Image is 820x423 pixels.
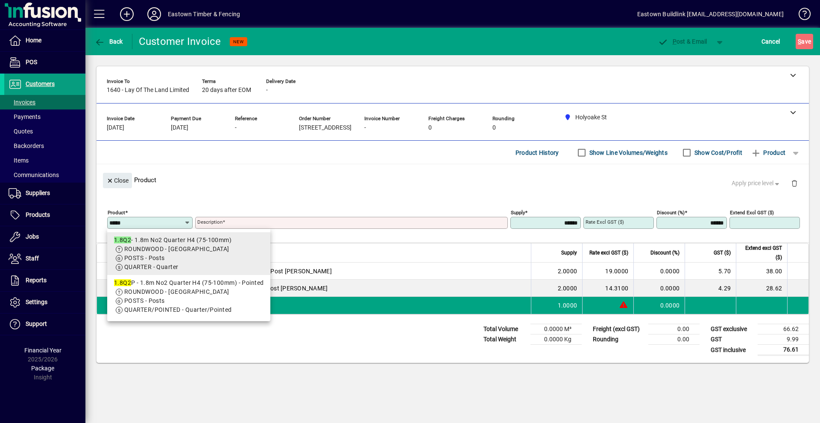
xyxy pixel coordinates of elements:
[730,210,774,216] mat-label: Extend excl GST ($)
[685,280,736,297] td: 4.29
[588,284,628,293] div: 14.3100
[759,34,782,49] button: Cancel
[9,157,29,164] span: Items
[633,297,685,314] td: 0.0000
[107,232,270,275] mat-option: 1.8Q2 - 1.8m No2 Quarter H4 (75-100mm)
[113,6,141,22] button: Add
[9,113,41,120] span: Payments
[9,99,35,106] span: Invoices
[97,164,809,195] div: Product
[588,267,628,275] div: 19.0000
[26,255,39,262] span: Staff
[633,263,685,280] td: 0.0000
[530,334,582,345] td: 0.0000 Kg
[586,219,624,225] mat-label: Rate excl GST ($)
[479,324,530,334] td: Total Volume
[758,334,809,345] td: 9.99
[4,204,85,226] a: Products
[197,219,223,225] mat-label: Description
[124,254,165,261] span: POSTS - Posts
[114,278,264,287] div: P - 1.8m No2 Quarter H4 (75-100mm) - Pointed
[26,277,47,284] span: Reports
[714,248,731,257] span: GST ($)
[197,229,501,238] mat-error: Required
[114,279,131,286] em: 1.8Q2
[219,284,328,293] span: 20X275 Through Post [PERSON_NAME]
[736,280,787,297] td: 28.62
[479,334,530,345] td: Total Weight
[758,324,809,334] td: 66.62
[219,267,332,275] span: 20X275 Lock Thru Post [PERSON_NAME]
[107,87,189,94] span: 1640 - Lay Of The Land Limited
[106,174,129,188] span: Close
[9,172,59,178] span: Communications
[124,246,229,252] span: ROUNDWOOD - [GEOGRAPHIC_DATA]
[673,38,676,45] span: P
[637,7,784,21] div: Eastown Buildlink [EMAIL_ADDRESS][DOMAIN_NAME]
[4,124,85,139] a: Quotes
[728,176,785,191] button: Apply price level
[4,52,85,73] a: POS
[107,124,124,131] span: [DATE]
[9,128,33,135] span: Quotes
[758,345,809,355] td: 76.61
[732,179,781,188] span: Apply price level
[171,124,188,131] span: [DATE]
[103,173,132,188] button: Close
[4,270,85,291] a: Reports
[26,37,41,44] span: Home
[589,248,628,257] span: Rate excl GST ($)
[124,306,231,313] span: QUARTER/POINTED - Quarter/Pointed
[657,210,685,216] mat-label: Discount (%)
[798,35,811,48] span: ave
[266,87,268,94] span: -
[26,320,47,327] span: Support
[202,87,251,94] span: 20 days after EOM
[650,248,679,257] span: Discount (%)
[26,189,50,196] span: Suppliers
[558,301,577,310] span: 1.0000
[792,2,809,30] a: Knowledge Base
[233,39,244,44] span: NEW
[124,297,165,304] span: POSTS - Posts
[168,7,240,21] div: Eastown Timber & Fencing
[653,34,712,49] button: Post & Email
[561,248,577,257] span: Supply
[24,347,61,354] span: Financial Year
[4,168,85,182] a: Communications
[26,299,47,305] span: Settings
[9,142,44,149] span: Backorders
[26,80,55,87] span: Customers
[107,275,270,318] mat-option: 1.8Q2P - 1.8m No2 Quarter H4 (75-100mm) - Pointed
[648,324,700,334] td: 0.00
[114,237,131,243] em: 1.8Q2
[139,35,221,48] div: Customer Invoice
[31,365,54,372] span: Package
[4,109,85,124] a: Payments
[4,30,85,51] a: Home
[633,280,685,297] td: 0.0000
[515,146,559,160] span: Product History
[685,263,736,280] td: 5.70
[428,124,432,131] span: 0
[4,248,85,269] a: Staff
[511,210,525,216] mat-label: Supply
[4,226,85,248] a: Jobs
[4,183,85,204] a: Suppliers
[364,124,366,131] span: -
[4,314,85,335] a: Support
[124,288,229,295] span: ROUNDWOOD - [GEOGRAPHIC_DATA]
[736,263,787,280] td: 38.00
[706,345,758,355] td: GST inclusive
[512,145,562,160] button: Product History
[798,38,801,45] span: S
[761,35,780,48] span: Cancel
[299,124,351,131] span: [STREET_ADDRESS]
[796,34,813,49] button: Save
[85,34,132,49] app-page-header-button: Back
[26,211,50,218] span: Products
[706,324,758,334] td: GST exclusive
[4,292,85,313] a: Settings
[108,210,125,216] mat-label: Product
[141,6,168,22] button: Profile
